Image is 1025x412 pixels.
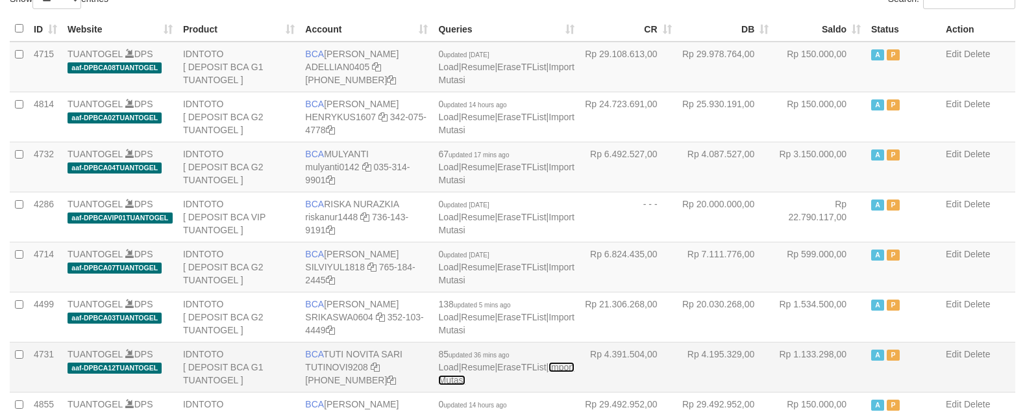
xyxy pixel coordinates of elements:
[461,262,495,272] a: Resume
[438,49,489,59] span: 0
[326,225,335,235] a: Copy 7361439191 to clipboard
[461,62,495,72] a: Resume
[438,349,509,359] span: 85
[29,142,62,192] td: 4732
[871,300,884,311] span: Active
[305,99,324,109] span: BCA
[497,362,546,372] a: EraseTFList
[677,292,774,342] td: Rp 20.030.268,00
[580,242,677,292] td: Rp 6.824.435,00
[580,42,677,92] td: Rp 29.108.613,00
[68,212,173,224] span: aaf-DPBCAVIP01TUANTOGEL
[677,342,774,392] td: Rp 4.195.329,00
[387,375,396,385] a: Copy 5665095298 to clipboard
[438,299,574,335] span: | | |
[774,92,866,142] td: Rp 150.000,00
[178,342,300,392] td: IDNTOTO [ DEPOSIT BCA G1 TUANTOGEL ]
[29,242,62,292] td: 4714
[68,99,123,109] a: TUANTOGEL
[887,300,900,311] span: Paused
[580,16,677,42] th: CR: activate to sort column ascending
[300,142,433,192] td: MULYANTI 035-314-9901
[774,342,866,392] td: Rp 1.133.298,00
[371,362,380,372] a: Copy TUTINOVI9208 to clipboard
[178,42,300,92] td: IDNTOTO [ DEPOSIT BCA G1 TUANTOGEL ]
[438,49,574,85] span: | | |
[438,149,509,159] span: 67
[677,192,774,242] td: Rp 20.000.000,00
[677,42,774,92] td: Rp 29.978.764,00
[964,399,990,409] a: Delete
[29,42,62,92] td: 4715
[946,249,961,259] a: Edit
[946,349,961,359] a: Edit
[68,299,123,309] a: TUANTOGEL
[326,325,335,335] a: Copy 3521034449 to clipboard
[964,349,990,359] a: Delete
[305,299,324,309] span: BCA
[443,251,489,259] span: updated [DATE]
[68,349,123,359] a: TUANTOGEL
[178,242,300,292] td: IDNTOTO [ DEPOSIT BCA G2 TUANTOGEL ]
[964,99,990,109] a: Delete
[946,399,961,409] a: Edit
[438,199,574,235] span: | | |
[887,200,900,211] span: Paused
[438,99,574,135] span: | | |
[305,212,358,222] a: riskanur1448
[677,242,774,292] td: Rp 7.111.776,00
[68,363,162,374] span: aaf-DPBCA12TUANTOGEL
[305,162,359,172] a: mulyanti0142
[387,75,396,85] a: Copy 5655032115 to clipboard
[461,112,495,122] a: Resume
[300,16,433,42] th: Account: activate to sort column ascending
[178,92,300,142] td: IDNTOTO [ DEPOSIT BCA G2 TUANTOGEL ]
[300,92,433,142] td: [PERSON_NAME] 342-075-4778
[438,149,574,185] span: | | |
[887,350,900,361] span: Paused
[871,99,884,110] span: Active
[443,402,506,409] span: updated 14 hours ago
[29,292,62,342] td: 4499
[497,212,546,222] a: EraseTFList
[68,313,162,324] span: aaf-DPBCA03TUANTOGEL
[305,149,324,159] span: BCA
[360,212,369,222] a: Copy riskanur1448 to clipboard
[871,250,884,261] span: Active
[62,16,178,42] th: Website: activate to sort column ascending
[774,242,866,292] td: Rp 599.000,00
[580,342,677,392] td: Rp 4.391.504,00
[438,249,489,259] span: 0
[305,249,324,259] span: BCA
[580,92,677,142] td: Rp 24.723.691,00
[449,151,509,159] span: updated 17 mins ago
[300,342,433,392] td: TUTI NOVITA SARI [PHONE_NUMBER]
[497,312,546,322] a: EraseTFList
[68,162,162,174] span: aaf-DPBCA04TUANTOGEL
[438,112,458,122] a: Load
[305,262,365,272] a: SILVIYUL1818
[443,201,489,209] span: updated [DATE]
[68,49,123,59] a: TUANTOGEL
[438,299,510,309] span: 138
[326,125,335,135] a: Copy 3420754778 to clipboard
[677,142,774,192] td: Rp 4.087.527,00
[887,99,900,110] span: Paused
[378,112,388,122] a: Copy HENRYKUS1607 to clipboard
[438,62,574,85] a: Import Mutasi
[964,149,990,159] a: Delete
[438,199,489,209] span: 0
[774,292,866,342] td: Rp 1.534.500,00
[871,49,884,60] span: Active
[438,362,574,385] a: Import Mutasi
[300,42,433,92] td: [PERSON_NAME] [PHONE_NUMBER]
[438,212,458,222] a: Load
[946,99,961,109] a: Edit
[62,242,178,292] td: DPS
[964,49,990,59] a: Delete
[29,16,62,42] th: ID: activate to sort column ascending
[438,312,458,322] a: Load
[433,16,579,42] th: Queries: activate to sort column ascending
[438,312,574,335] a: Import Mutasi
[376,312,385,322] a: Copy SRIKASWA0604 to clipboard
